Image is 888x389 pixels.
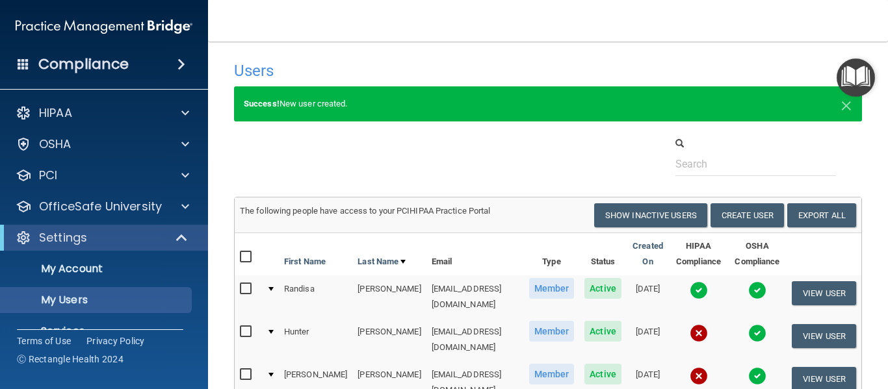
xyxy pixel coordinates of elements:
span: Active [584,364,621,384]
iframe: Drift Widget Chat Controller [823,299,872,349]
th: OSHA Compliance [728,233,787,275]
td: [EMAIL_ADDRESS][DOMAIN_NAME] [426,318,524,361]
span: Member [529,364,575,384]
a: Terms of Use [17,334,71,347]
th: Type [524,233,580,275]
span: Ⓒ Rectangle Health 2024 [17,353,124,366]
th: Email [426,233,524,275]
td: [DATE] [627,275,669,318]
p: My Account [8,262,186,275]
button: Show Inactive Users [594,203,707,227]
button: View User [792,324,856,348]
span: Member [529,278,575,299]
a: OfficeSafe University [16,199,189,214]
span: Member [529,321,575,342]
td: [EMAIL_ADDRESS][DOMAIN_NAME] [426,275,524,318]
td: [PERSON_NAME] [352,318,426,361]
a: First Name [284,254,326,270]
p: PCI [39,168,57,183]
button: Close [841,96,852,112]
img: cross.ca9f0e7f.svg [690,367,708,385]
th: Status [579,233,627,275]
td: [PERSON_NAME] [352,275,426,318]
img: tick.e7d51cea.svg [748,324,766,342]
a: PCI [16,168,189,183]
a: HIPAA [16,105,189,121]
a: Export All [787,203,856,227]
p: My Users [8,294,186,307]
p: OSHA [39,136,72,152]
h4: Users [234,62,592,79]
a: Settings [16,230,189,245]
span: × [841,91,852,117]
button: Open Resource Center [837,58,875,97]
td: [DATE] [627,318,669,361]
img: tick.e7d51cea.svg [690,281,708,299]
span: Active [584,278,621,299]
button: Create User [711,203,784,227]
p: Settings [39,230,87,245]
img: PMB logo [16,14,192,40]
img: tick.e7d51cea.svg [748,367,766,385]
span: Active [584,321,621,342]
img: cross.ca9f0e7f.svg [690,324,708,342]
h4: Compliance [38,55,129,73]
td: Hunter [279,318,352,361]
p: OfficeSafe University [39,199,162,214]
strong: Success! [244,99,280,108]
img: tick.e7d51cea.svg [748,281,766,299]
p: HIPAA [39,105,72,121]
a: OSHA [16,136,189,152]
th: HIPAA Compliance [669,233,728,275]
a: Privacy Policy [86,334,145,347]
a: Last Name [358,254,406,270]
button: View User [792,281,856,305]
input: Search [675,152,836,176]
span: The following people have access to your PCIHIPAA Practice Portal [240,206,491,216]
a: Created On [632,238,664,270]
div: New user created. [234,86,862,121]
p: Services [8,325,186,338]
td: Randisa [279,275,352,318]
